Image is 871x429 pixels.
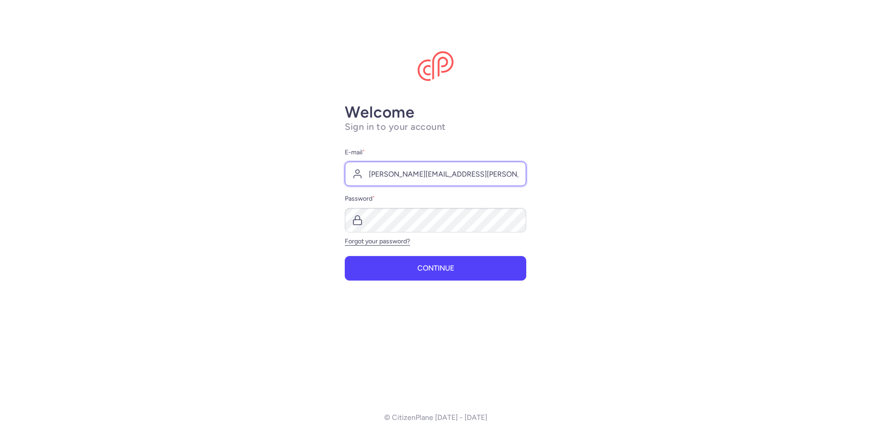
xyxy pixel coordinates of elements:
[345,162,526,186] input: user@example.com
[345,237,410,245] a: Forgot your password?
[345,193,526,204] label: Password
[417,51,454,81] img: CitizenPlane logo
[384,414,487,422] p: © CitizenPlane [DATE] - [DATE]
[417,264,454,272] span: Continue
[345,121,526,133] h1: Sign in to your account
[345,103,415,122] strong: Welcome
[345,256,526,281] button: Continue
[345,147,526,158] label: E-mail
